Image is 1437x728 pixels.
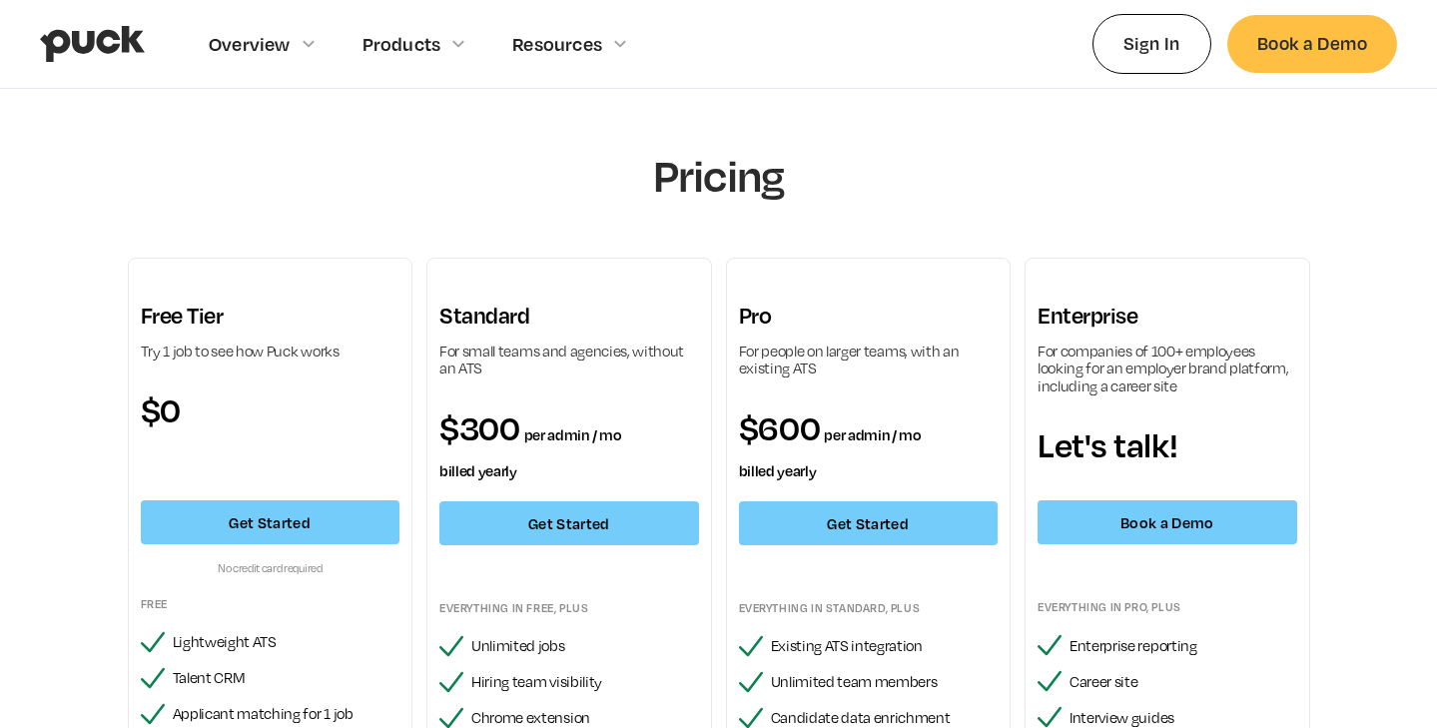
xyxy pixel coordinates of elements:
div: Free [141,596,400,612]
div: For people on larger teams, with an existing ATS [739,343,999,377]
a: Get Started [439,501,699,545]
div: Try 1 job to see how Puck works [141,343,400,361]
div: Everything in standard, plus [739,600,999,616]
div: Everything in pro, plus [1038,599,1297,615]
div: Products [362,33,441,55]
div: Overview [209,33,291,55]
div: Talent CRM [173,669,400,687]
div: Unlimited jobs [471,637,699,655]
div: For companies of 100+ employees looking for an employer brand platform, including a career site [1038,343,1297,395]
h1: Pricing [394,149,1044,202]
div: $600 [739,409,999,481]
a: Book a Demo [1227,15,1397,72]
a: Get Started [739,501,999,545]
div: Lightweight ATS [173,633,400,651]
h3: Enterprise [1038,302,1297,331]
h3: Free Tier [141,302,400,331]
div: Applicant matching for 1 job [173,705,400,723]
div: Everything in FREE, plus [439,600,699,616]
div: Let's talk! [1038,426,1297,462]
div: Enterprise reporting [1070,637,1297,655]
h3: Pro [739,302,999,331]
div: Existing ATS integration [771,637,999,655]
div: Resources [512,33,602,55]
div: No credit card required [141,560,400,576]
div: For small teams and agencies, without an ATS [439,343,699,377]
div: Unlimited team members [771,673,999,691]
div: Interview guides [1070,709,1297,727]
a: Sign In [1092,14,1211,73]
div: Hiring team visibility [471,673,699,691]
a: Get Started [141,500,400,544]
div: Candidate data enrichment [771,709,999,727]
div: Chrome extension [471,709,699,727]
div: $0 [141,391,400,427]
a: Book a Demo [1038,500,1297,544]
span: per admin / mo billed yearly [439,425,621,479]
div: $300 [439,409,699,481]
div: Career site [1070,673,1297,691]
h3: Standard [439,302,699,331]
span: per admin / mo billed yearly [739,425,922,479]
